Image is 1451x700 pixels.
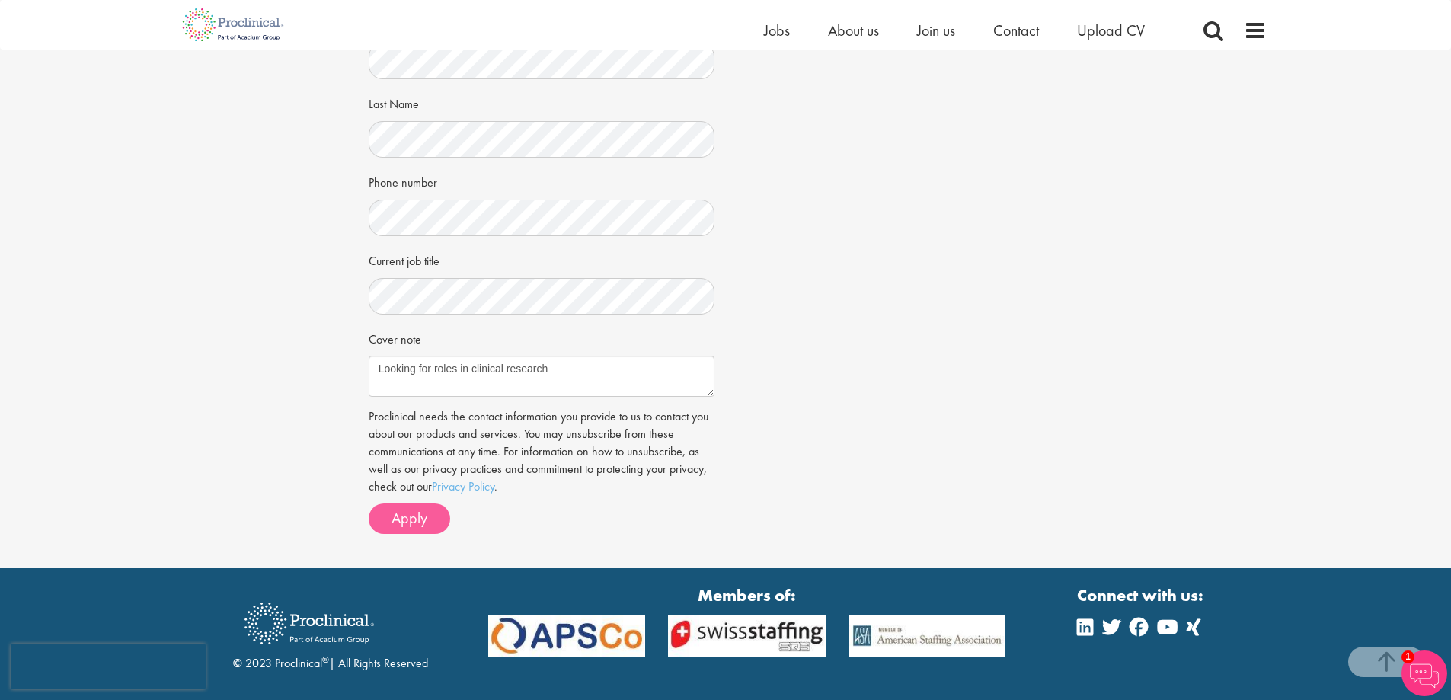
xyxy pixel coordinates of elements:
[657,615,837,657] img: APSCo
[764,21,790,40] a: Jobs
[1401,650,1414,663] span: 1
[1401,650,1447,696] img: Chatbot
[837,615,1018,657] img: APSCo
[369,248,439,270] label: Current job title
[233,591,428,673] div: © 2023 Proclinical | All Rights Reserved
[432,478,494,494] a: Privacy Policy
[11,644,206,689] iframe: reCAPTCHA
[233,592,385,655] img: Proclinical Recruitment
[1077,583,1207,607] strong: Connect with us:
[322,654,329,666] sup: ®
[993,21,1039,40] a: Contact
[392,508,427,528] span: Apply
[369,503,450,534] button: Apply
[369,326,421,349] label: Cover note
[917,21,955,40] a: Join us
[828,21,879,40] a: About us
[369,169,437,192] label: Phone number
[369,356,714,397] textarea: Looking for roles in clinical research
[477,615,657,657] img: APSCo
[1077,21,1145,40] a: Upload CV
[369,408,714,495] p: Proclinical needs the contact information you provide to us to contact you about our products and...
[488,583,1006,607] strong: Members of:
[369,91,419,113] label: Last Name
